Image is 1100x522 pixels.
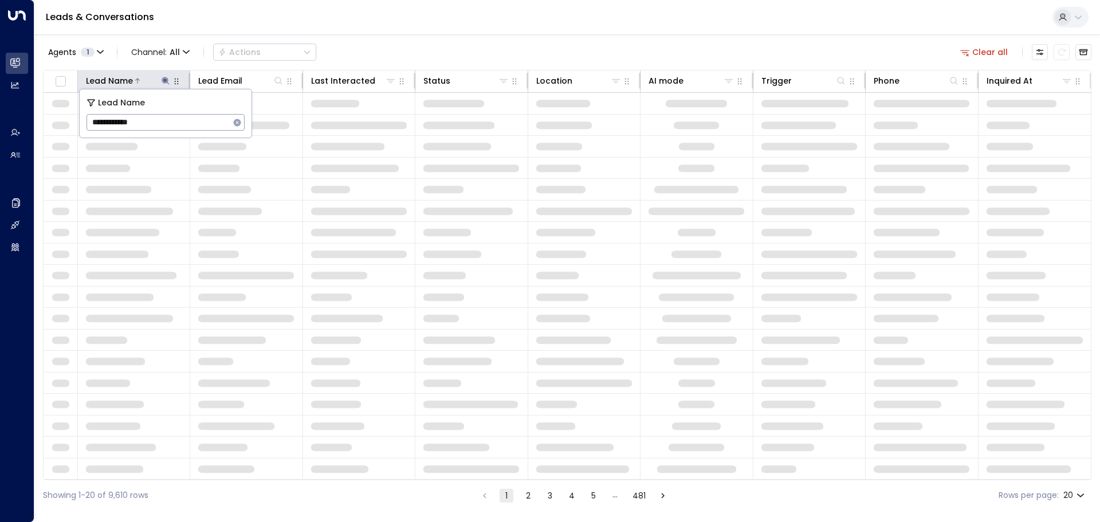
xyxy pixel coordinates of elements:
[46,10,154,23] a: Leads & Conversations
[311,74,375,88] div: Last Interacted
[198,74,242,88] div: Lead Email
[536,74,572,88] div: Location
[81,48,95,57] span: 1
[649,74,683,88] div: AI mode
[218,47,261,57] div: Actions
[213,44,316,61] div: Button group with a nested menu
[987,74,1032,88] div: Inquired At
[500,489,513,503] button: page 1
[98,96,145,109] span: Lead Name
[477,488,670,503] nav: pagination navigation
[874,74,899,88] div: Phone
[1054,44,1070,60] span: Refresh
[127,44,194,60] button: Channel:All
[536,74,622,88] div: Location
[170,48,180,57] span: All
[649,74,734,88] div: AI mode
[311,74,396,88] div: Last Interacted
[656,489,670,503] button: Go to next page
[987,74,1072,88] div: Inquired At
[86,74,133,88] div: Lead Name
[1032,44,1048,60] button: Customize
[48,48,76,56] span: Agents
[213,44,316,61] button: Actions
[630,489,648,503] button: Go to page 481
[198,74,284,88] div: Lead Email
[761,74,792,88] div: Trigger
[761,74,847,88] div: Trigger
[521,489,535,503] button: Go to page 2
[587,489,600,503] button: Go to page 5
[127,44,194,60] span: Channel:
[1075,44,1091,60] button: Archived Leads
[565,489,579,503] button: Go to page 4
[543,489,557,503] button: Go to page 3
[43,489,148,501] div: Showing 1-20 of 9,610 rows
[1063,487,1087,504] div: 20
[956,44,1013,60] button: Clear all
[608,489,622,503] div: …
[43,44,108,60] button: Agents1
[86,74,171,88] div: Lead Name
[999,489,1059,501] label: Rows per page:
[874,74,959,88] div: Phone
[423,74,450,88] div: Status
[423,74,509,88] div: Status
